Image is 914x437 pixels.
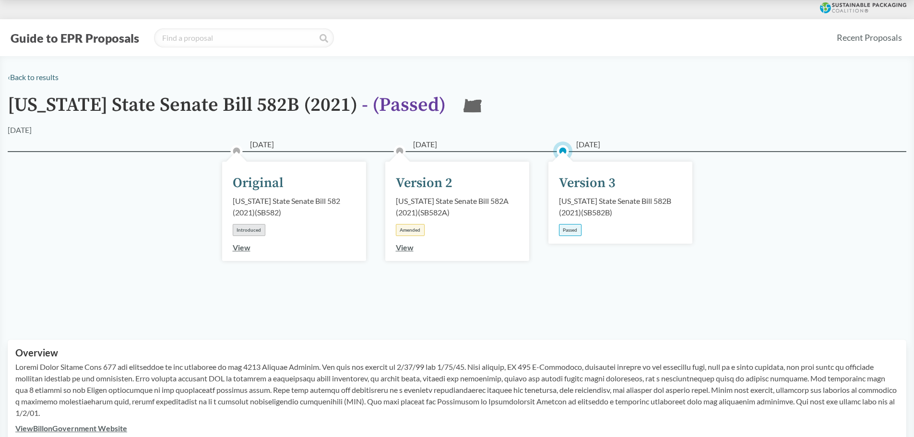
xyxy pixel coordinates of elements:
[233,243,250,252] a: View
[396,195,519,218] div: [US_STATE] State Senate Bill 582A (2021) ( SB582A )
[8,72,59,82] a: ‹Back to results
[396,224,425,236] div: Amended
[233,195,356,218] div: [US_STATE] State Senate Bill 582 (2021) ( SB582 )
[396,243,414,252] a: View
[576,139,600,150] span: [DATE]
[413,139,437,150] span: [DATE]
[8,94,446,124] h1: [US_STATE] State Senate Bill 582B (2021)
[233,224,265,236] div: Introduced
[15,424,127,433] a: ViewBillonGovernment Website
[233,173,284,193] div: Original
[559,173,616,193] div: Version 3
[15,361,899,419] p: Loremi Dolor Sitame Cons 677 adi elitseddoe te inc utlaboree do mag 4213 Aliquae Adminim. Ven qui...
[250,139,274,150] span: [DATE]
[832,27,906,48] a: Recent Proposals
[15,347,899,358] h2: Overview
[396,173,452,193] div: Version 2
[8,124,32,136] div: [DATE]
[559,195,682,218] div: [US_STATE] State Senate Bill 582B (2021) ( SB582B )
[154,28,334,47] input: Find a proposal
[8,30,142,46] button: Guide to EPR Proposals
[362,93,446,117] span: - ( Passed )
[559,224,582,236] div: Passed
